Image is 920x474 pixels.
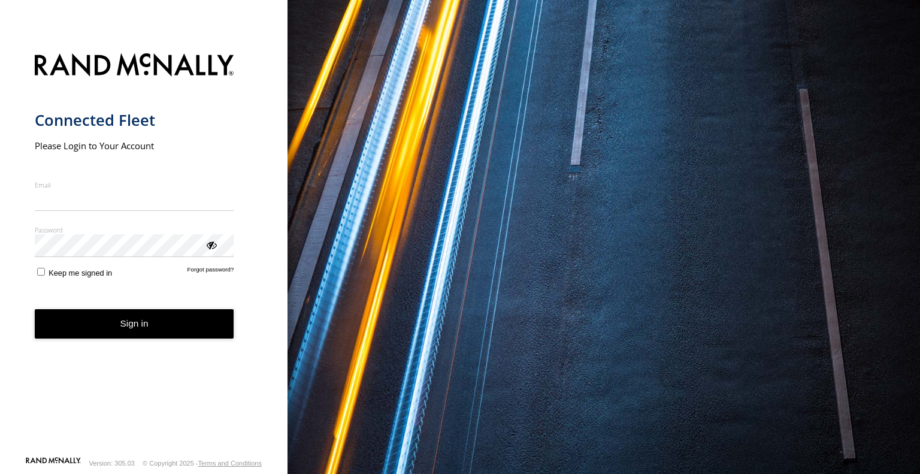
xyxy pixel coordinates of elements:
[187,266,234,277] a: Forgot password?
[205,238,217,250] div: ViewPassword
[35,140,234,152] h2: Please Login to Your Account
[35,110,234,130] h1: Connected Fleet
[89,460,135,467] div: Version: 305.03
[143,460,262,467] div: © Copyright 2025 -
[198,460,262,467] a: Terms and Conditions
[35,309,234,339] button: Sign in
[49,268,112,277] span: Keep me signed in
[35,180,234,189] label: Email
[37,268,45,276] input: Keep me signed in
[35,51,234,81] img: Rand McNally
[35,46,253,456] form: main
[26,457,81,469] a: Visit our Website
[35,225,234,234] label: Password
